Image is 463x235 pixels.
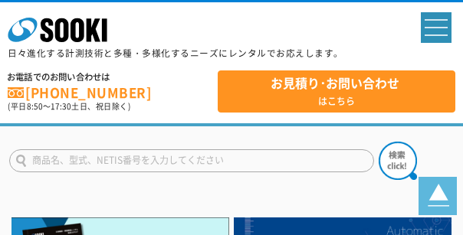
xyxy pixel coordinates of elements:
[8,85,209,100] a: [PHONE_NUMBER]
[379,142,417,180] img: btn_search.png
[51,100,71,112] span: 17:30
[425,27,448,28] span: spMenu
[8,100,130,112] span: (平日 ～ 土日、祝日除く)
[9,149,373,172] input: 商品名、型式、NETIS番号を入力してください
[8,46,455,60] p: 日々進化する計測技術と多種・多様化するニーズにレンタルでお応えします。
[218,70,455,112] a: お見積り･お問い合わせはこちら
[8,70,209,84] span: お電話でのお問い合わせは
[271,75,399,91] strong: お見積り･お問い合わせ
[27,100,43,112] span: 8:50
[218,75,455,107] span: はこちら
